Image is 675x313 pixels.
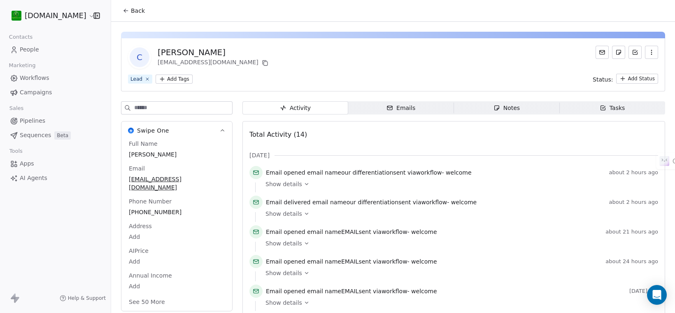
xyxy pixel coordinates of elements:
span: AIPrice [127,247,150,255]
span: Show details [265,269,302,277]
span: welcome [411,288,437,294]
a: Show details [265,180,652,188]
button: See 50 More [124,294,170,309]
div: Notes [493,104,520,112]
span: Email [127,164,147,173]
span: [PHONE_NUMBER] [129,208,225,216]
a: Show details [265,210,652,218]
span: about 2 hours ago [609,199,658,206]
a: Show details [265,299,652,307]
button: Add Status [616,74,658,84]
span: Campaigns [20,88,52,97]
a: Show details [265,239,652,248]
span: EMAIL [341,229,358,235]
span: Annual Income [127,271,174,280]
span: Total Activity (14) [249,131,307,138]
span: email name sent via workflow - [266,168,472,177]
a: People [7,43,104,56]
span: Status: [593,75,613,84]
a: Help & Support [60,295,106,301]
span: email name sent via workflow - [266,287,437,295]
span: our differentiation [347,199,398,206]
span: Apps [20,159,34,168]
span: C [130,47,149,67]
a: SequencesBeta [7,128,104,142]
a: Apps [7,157,104,171]
span: email name sent via workflow - [266,198,477,206]
a: AI Agents [7,171,104,185]
span: Help & Support [68,295,106,301]
span: Show details [265,239,302,248]
span: Email opened [266,229,305,235]
span: People [20,45,39,54]
span: Show details [265,210,302,218]
span: [DATE] [629,288,658,294]
span: [DOMAIN_NAME] [25,10,86,21]
span: Tools [6,145,26,157]
span: EMAIL [341,288,358,294]
span: Email opened [266,288,305,294]
span: Add [129,233,225,241]
span: Show details [265,299,302,307]
span: EMAIL [341,258,358,265]
span: Show details [265,180,302,188]
span: welcome [451,199,477,206]
div: Swipe OneSwipe One [121,140,232,311]
span: Swipe One [137,126,169,135]
a: Show details [265,269,652,277]
span: Email delivered [266,199,310,206]
span: about 2 hours ago [609,169,658,176]
div: Tasks [600,104,625,112]
span: Sequences [20,131,51,140]
span: [PERSON_NAME] [129,150,225,159]
div: [EMAIL_ADDRESS][DOMAIN_NAME] [158,58,270,68]
div: Open Intercom Messenger [647,285,667,305]
button: [DOMAIN_NAME] [10,9,88,23]
span: Add [129,257,225,266]
span: Address [127,222,154,230]
div: Lead [130,75,142,83]
span: [DATE] [249,151,270,159]
span: Marketing [5,59,39,72]
button: Back [118,3,150,18]
span: Contacts [5,31,36,43]
span: welcome [411,258,437,265]
span: Full Name [127,140,159,148]
span: Back [131,7,145,15]
span: Sales [6,102,27,114]
span: Add [129,282,225,290]
span: Workflows [20,74,49,82]
button: Add Tags [156,75,193,84]
span: Beta [54,131,71,140]
span: about 24 hours ago [605,258,658,265]
img: 439216937_921727863089572_7037892552807592703_n%20(1).jpg [12,11,21,21]
span: Email opened [266,258,305,265]
div: Emails [386,104,415,112]
span: AI Agents [20,174,47,182]
span: our differentiation [341,169,393,176]
span: email name sent via workflow - [266,228,437,236]
span: about 21 hours ago [605,229,658,235]
div: [PERSON_NAME] [158,47,270,58]
a: Campaigns [7,86,104,99]
a: Workflows [7,71,104,85]
img: Swipe One [128,128,134,133]
span: [EMAIL_ADDRESS][DOMAIN_NAME] [129,175,225,192]
span: Email opened [266,169,305,176]
span: welcome [446,169,471,176]
span: welcome [411,229,437,235]
button: Swipe OneSwipe One [121,121,232,140]
span: Phone Number [127,197,173,206]
span: Pipelines [20,117,45,125]
a: Pipelines [7,114,104,128]
span: email name sent via workflow - [266,257,437,266]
